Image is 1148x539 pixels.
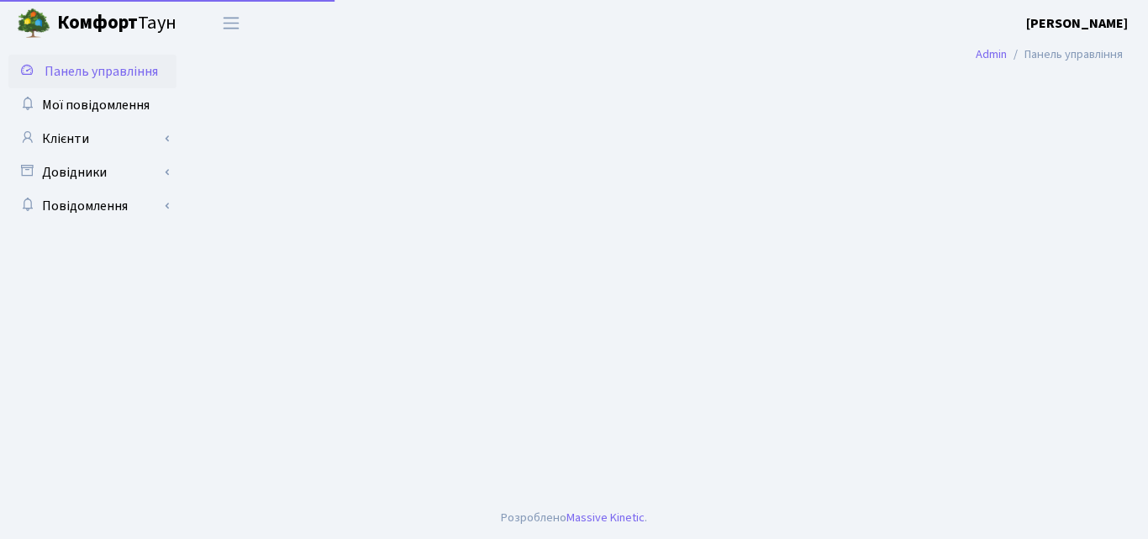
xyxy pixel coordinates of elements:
button: Переключити навігацію [210,9,252,37]
a: Мої повідомлення [8,88,176,122]
div: Розроблено . [501,509,647,527]
span: Панель управління [45,62,158,81]
li: Панель управління [1007,45,1123,64]
a: Клієнти [8,122,176,156]
span: Таун [57,9,176,38]
a: Повідомлення [8,189,176,223]
a: Massive Kinetic [566,509,645,526]
nav: breadcrumb [951,37,1148,72]
a: Довідники [8,156,176,189]
a: Admin [976,45,1007,63]
b: [PERSON_NAME] [1026,14,1128,33]
img: logo.png [17,7,50,40]
span: Мої повідомлення [42,96,150,114]
b: Комфорт [57,9,138,36]
a: Панель управління [8,55,176,88]
a: [PERSON_NAME] [1026,13,1128,34]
